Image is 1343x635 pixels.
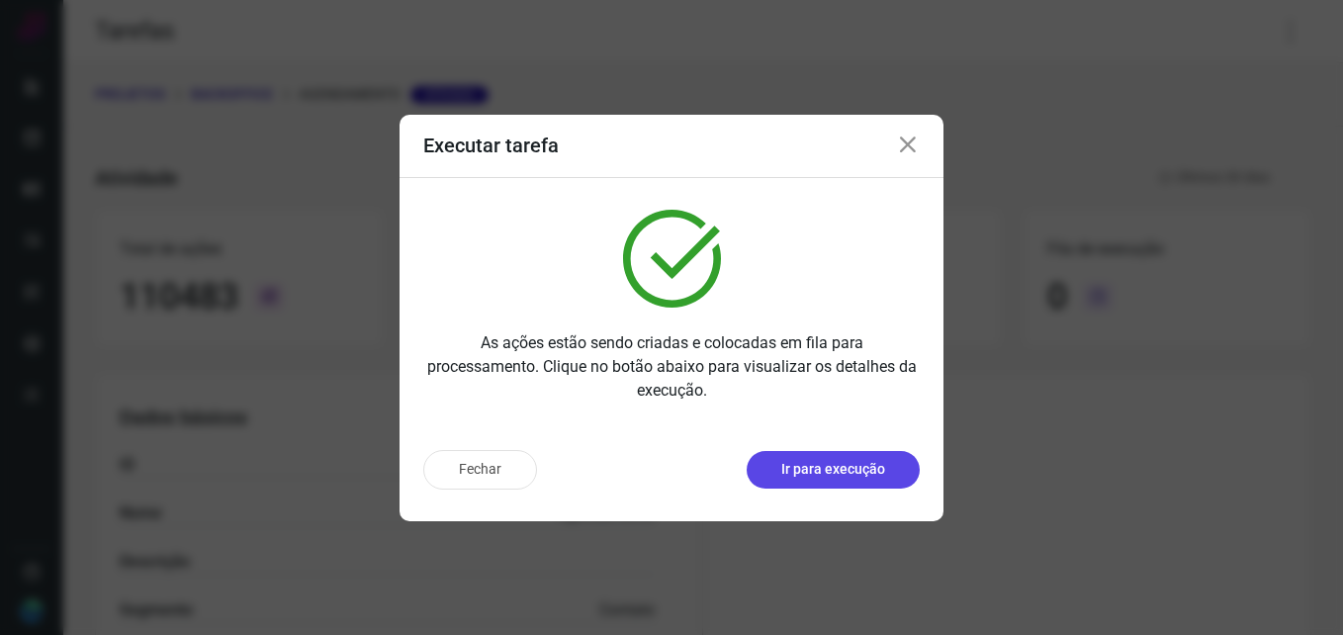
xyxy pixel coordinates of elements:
img: verified.svg [623,210,721,308]
button: Ir para execução [747,451,920,489]
h3: Executar tarefa [423,134,559,157]
p: As ações estão sendo criadas e colocadas em fila para processamento. Clique no botão abaixo para ... [423,331,920,403]
button: Fechar [423,450,537,490]
p: Ir para execução [781,459,885,480]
